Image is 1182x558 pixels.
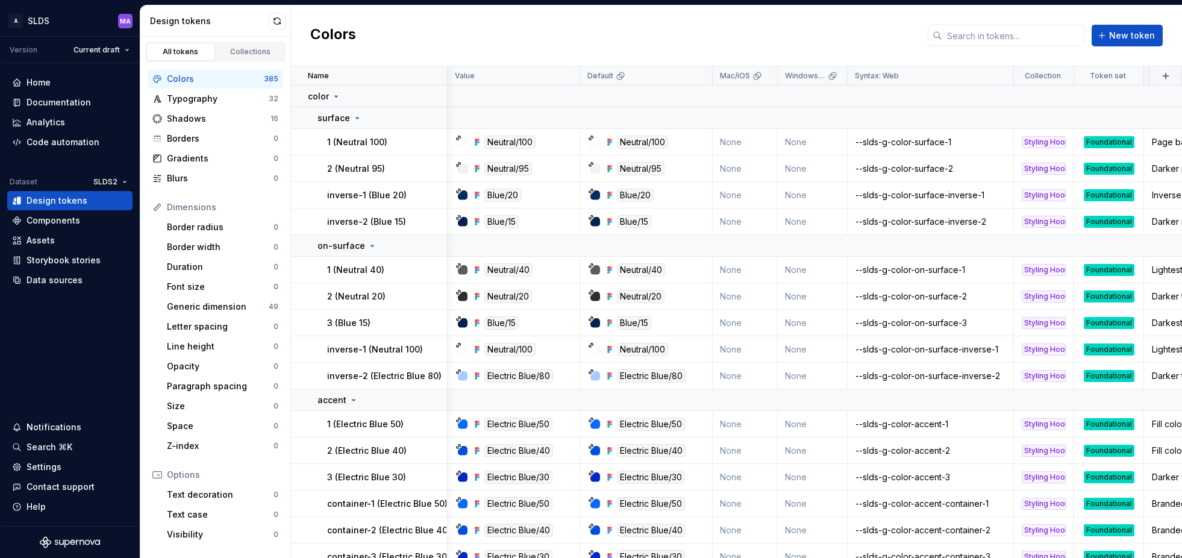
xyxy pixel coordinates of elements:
td: None [778,464,848,491]
div: Data sources [27,274,83,286]
div: Foundational [1084,471,1134,483]
p: 1 (Neutral 100) [327,136,387,148]
p: Collection [1025,71,1061,81]
div: 0 [274,421,278,431]
div: Line height [167,340,274,353]
a: Data sources [7,271,133,290]
span: New token [1109,30,1155,42]
div: Assets [27,234,55,246]
a: Code automation [7,133,133,152]
div: Styling Hooks [1022,136,1066,148]
div: Neutral/100 [484,343,536,356]
div: Electric Blue/80 [484,369,553,383]
td: None [778,437,848,464]
div: Code automation [27,136,99,148]
div: 0 [274,362,278,371]
div: --slds-g-color-on-surface-1 [848,264,1013,276]
td: None [713,310,778,336]
button: New token [1092,25,1163,46]
div: --slds-g-color-on-surface-inverse-1 [848,343,1013,356]
div: Blue/15 [617,215,651,228]
p: Windows/Android [785,71,825,81]
div: Foundational [1084,317,1134,329]
span: Current draft [73,45,120,55]
svg: Supernova Logo [40,536,100,548]
div: Options [167,469,278,481]
div: Styling Hooks [1022,370,1066,382]
a: Size0 [162,397,283,416]
a: Space0 [162,416,283,436]
p: inverse-1 (Neutral 100) [327,343,423,356]
a: Generic dimension49 [162,297,283,316]
div: 49 [269,302,278,312]
a: Duration0 [162,257,283,277]
div: Styling Hooks [1022,189,1066,201]
button: Current draft [68,42,135,58]
div: Neutral/100 [484,136,536,149]
div: 385 [264,74,278,84]
div: Styling Hooks [1022,418,1066,430]
button: Help [7,497,133,516]
a: Border radius0 [162,218,283,237]
div: Electric Blue/50 [484,497,552,510]
a: Line height0 [162,337,283,356]
p: 2 (Neutral 20) [327,290,386,303]
div: A [8,14,23,28]
p: inverse-2 (Electric Blue 80) [327,370,442,382]
div: Blue/15 [484,215,519,228]
p: 2 (Neutral 95) [327,163,385,175]
div: Electric Blue/30 [617,471,685,484]
div: Text decoration [167,489,274,501]
a: Text case0 [162,505,283,524]
p: 1 (Neutral 40) [327,264,384,276]
a: Storybook stories [7,251,133,270]
td: None [778,257,848,283]
button: ASLDSMA [2,8,137,34]
div: --slds-g-color-surface-2 [848,163,1013,175]
a: Border width0 [162,237,283,257]
td: None [778,411,848,437]
div: Neutral/40 [617,263,665,277]
div: Notifications [27,421,81,433]
div: Foundational [1084,498,1134,510]
div: --slds-g-color-on-surface-inverse-2 [848,370,1013,382]
td: None [778,155,848,182]
a: Blurs0 [148,169,283,188]
div: Space [167,420,274,432]
input: Search in tokens... [942,25,1084,46]
div: --slds-g-color-accent-1 [848,418,1013,430]
td: None [713,283,778,310]
td: None [713,208,778,235]
p: 3 (Electric Blue 30) [327,471,406,483]
div: Duration [167,261,274,273]
div: Storybook stories [27,254,101,266]
td: None [713,464,778,491]
div: 0 [274,342,278,351]
div: Styling Hooks [1022,498,1066,510]
td: None [713,411,778,437]
a: Shadows16 [148,109,283,128]
td: None [713,336,778,363]
div: Typography [167,93,269,105]
div: Styling Hooks [1022,163,1066,175]
div: Neutral/20 [617,290,664,303]
div: Blue/20 [484,189,521,202]
p: Default [587,71,613,81]
div: 0 [274,134,278,143]
p: Mac/iOS [720,71,750,81]
p: color [308,90,329,102]
div: Neutral/20 [484,290,532,303]
div: 16 [270,114,278,124]
div: Electric Blue/40 [617,444,686,457]
div: Neutral/40 [484,263,533,277]
div: Design tokens [150,15,269,27]
div: Electric Blue/50 [484,418,552,431]
td: None [713,129,778,155]
div: 0 [274,282,278,292]
a: Colors385 [148,69,283,89]
div: Foundational [1084,136,1134,148]
div: Electric Blue/40 [484,444,553,457]
div: Contact support [27,481,95,493]
div: 0 [274,222,278,232]
td: None [778,129,848,155]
